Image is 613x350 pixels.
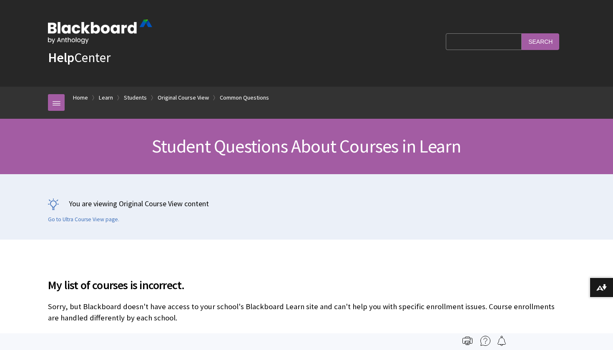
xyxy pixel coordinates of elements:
img: Blackboard by Anthology [48,20,152,44]
input: Search [522,33,559,50]
img: Follow this page [497,336,507,346]
span: My list of courses is incorrect. [48,276,565,294]
a: Learn [99,92,113,103]
a: Students [124,92,147,103]
span: My Courses [422,331,459,341]
strong: Help [48,49,74,66]
a: Original Course View [158,92,209,103]
img: Print [462,336,472,346]
a: Go to Ultra Course View page. [48,216,119,223]
span: Student Questions About Courses in Learn [152,135,461,157]
a: Home [73,92,88,103]
p: Sorry, but Blackboard doesn't have access to your school's Blackboard Learn site and can't help y... [48,301,565,323]
img: More help [480,336,490,346]
a: HelpCenter [48,49,111,66]
p: You are viewing Original Course View content [48,198,565,209]
a: Common Questions [220,92,269,103]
